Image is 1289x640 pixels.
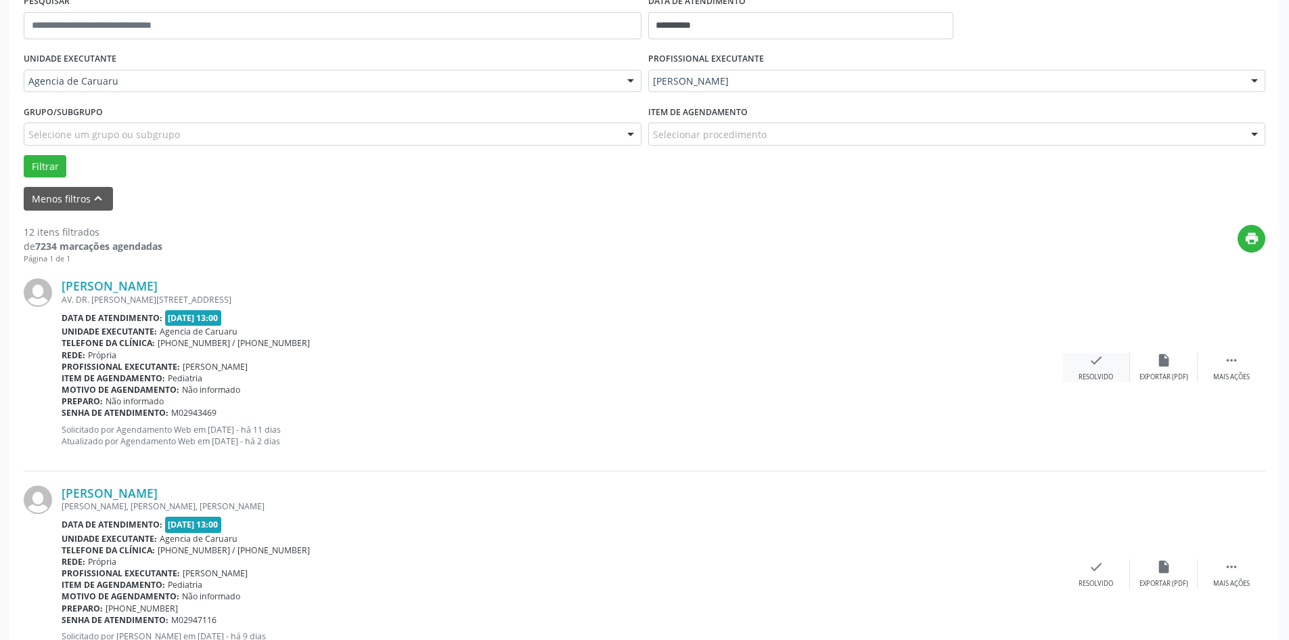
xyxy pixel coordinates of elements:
b: Telefone da clínica: [62,337,155,349]
b: Unidade executante: [62,533,157,545]
span: Não informado [182,384,240,396]
img: img [24,486,52,514]
a: [PERSON_NAME] [62,278,158,293]
div: Mais ações [1213,372,1250,382]
label: Grupo/Subgrupo [24,102,103,123]
b: Senha de atendimento: [62,407,168,419]
b: Motivo de agendamento: [62,591,179,602]
b: Senha de atendimento: [62,614,168,626]
span: Selecione um grupo ou subgrupo [28,127,180,142]
b: Preparo: [62,603,103,614]
span: Agencia de Caruaru [160,326,238,337]
img: img [24,278,52,307]
span: Própria [88,349,116,361]
span: [PERSON_NAME] [183,568,248,579]
span: Não informado [182,591,240,602]
b: Rede: [62,556,85,568]
b: Data de atendimento: [62,312,162,324]
b: Profissional executante: [62,361,180,372]
button: Menos filtroskeyboard_arrow_up [24,187,113,211]
label: PROFISSIONAL EXECUTANTE [648,49,764,70]
div: Resolvido [1079,372,1113,382]
span: Pediatria [168,579,202,591]
strong: 7234 marcações agendadas [35,240,162,253]
p: Solicitado por Agendamento Web em [DATE] - há 11 dias Atualizado por Agendamento Web em [DATE] - ... [62,424,1062,447]
div: 12 itens filtrados [24,225,162,239]
span: Não informado [106,396,164,407]
i:  [1224,353,1239,368]
div: [PERSON_NAME], [PERSON_NAME], [PERSON_NAME] [62,500,1062,512]
b: Profissional executante: [62,568,180,579]
div: de [24,239,162,253]
div: Exportar (PDF) [1139,579,1188,589]
span: [PHONE_NUMBER] / [PHONE_NUMBER] [158,545,310,556]
i: insert_drive_file [1156,559,1171,574]
i: check [1089,353,1104,368]
span: [PERSON_NAME] [653,74,1238,88]
b: Telefone da clínica: [62,545,155,556]
button: Filtrar [24,155,66,178]
span: [PERSON_NAME] [183,361,248,372]
b: Unidade executante: [62,326,157,337]
span: M02943469 [171,407,217,419]
div: AV. DR. [PERSON_NAME][STREET_ADDRESS] [62,294,1062,305]
span: M02947116 [171,614,217,626]
a: [PERSON_NAME] [62,486,158,500]
b: Data de atendimento: [62,519,162,530]
b: Item de agendamento: [62,372,165,384]
i:  [1224,559,1239,574]
label: UNIDADE EXECUTANTE [24,49,116,70]
div: Mais ações [1213,579,1250,589]
span: Pediatria [168,372,202,384]
i: keyboard_arrow_up [91,191,106,206]
span: [PHONE_NUMBER] [106,603,178,614]
div: Resolvido [1079,579,1113,589]
span: [DATE] 13:00 [165,517,222,532]
i: insert_drive_file [1156,353,1171,368]
b: Item de agendamento: [62,579,165,591]
label: Item de agendamento [648,102,748,123]
b: Preparo: [62,396,103,407]
b: Motivo de agendamento: [62,384,179,396]
i: check [1089,559,1104,574]
button: print [1238,225,1265,253]
span: Selecionar procedimento [653,127,767,142]
div: Exportar (PDF) [1139,372,1188,382]
span: Agencia de Caruaru [28,74,614,88]
i: print [1244,231,1259,246]
span: [PHONE_NUMBER] / [PHONE_NUMBER] [158,337,310,349]
span: [DATE] 13:00 [165,310,222,326]
span: Agencia de Caruaru [160,533,238,545]
div: Página 1 de 1 [24,253,162,265]
span: Própria [88,556,116,568]
b: Rede: [62,349,85,361]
